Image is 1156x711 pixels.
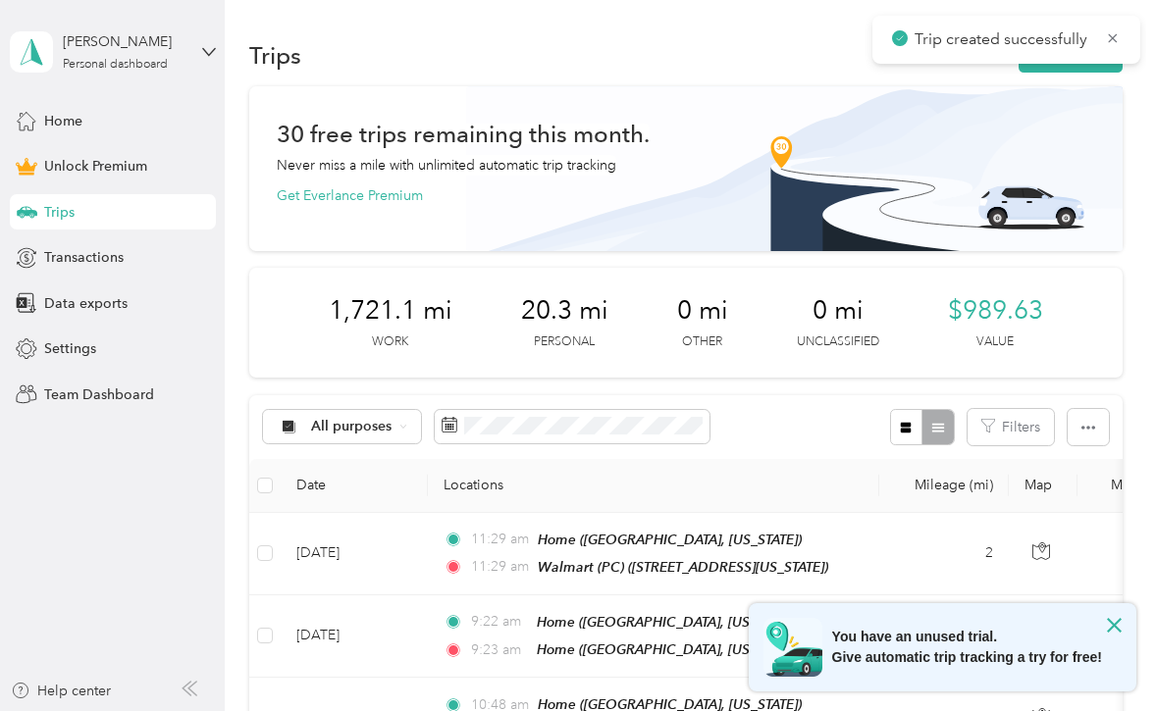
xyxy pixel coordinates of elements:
[281,595,428,678] td: [DATE]
[832,627,1102,668] span: You have an unused trial. Give automatic trip tracking a try for free!
[534,333,595,351] p: Personal
[879,459,1009,513] th: Mileage (mi)
[281,513,428,595] td: [DATE]
[797,333,879,351] p: Unclassified
[471,639,527,661] span: 9:23 am
[44,156,147,177] span: Unlock Premium
[466,86,1123,251] img: Banner
[682,333,722,351] p: Other
[63,31,185,52] div: [PERSON_NAME]
[471,611,527,633] span: 9:22 am
[281,459,428,513] th: Date
[968,409,1054,445] button: Filters
[311,420,393,433] span: All purposes
[44,202,75,223] span: Trips
[976,333,1014,351] p: Value
[813,295,864,327] span: 0 mi
[44,338,96,359] span: Settings
[915,27,1091,52] p: Trip created successfully
[948,295,1043,327] span: $989.63
[537,641,801,657] span: Home ([GEOGRAPHIC_DATA], [US_STATE])
[249,45,301,66] h1: Trips
[277,185,423,206] button: Get Everlance Premium
[277,124,650,144] h1: 30 free trips remaining this month.
[1009,459,1077,513] th: Map
[44,111,82,131] span: Home
[471,529,529,550] span: 11:29 am
[538,532,802,547] span: Home ([GEOGRAPHIC_DATA], [US_STATE])
[63,59,168,71] div: Personal dashboard
[1046,601,1156,711] iframe: Everlance-gr Chat Button Frame
[471,556,529,578] span: 11:29 am
[538,559,828,575] span: Walmart (PC) ([STREET_ADDRESS][US_STATE])
[879,595,1009,678] td: 4.7
[44,247,124,268] span: Transactions
[677,295,728,327] span: 0 mi
[428,459,879,513] th: Locations
[879,513,1009,595] td: 2
[44,293,128,314] span: Data exports
[521,295,608,327] span: 20.3 mi
[329,295,452,327] span: 1,721.1 mi
[277,155,616,176] p: Never miss a mile with unlimited automatic trip tracking
[372,333,408,351] p: Work
[44,384,154,405] span: Team Dashboard
[537,614,801,630] span: Home ([GEOGRAPHIC_DATA], [US_STATE])
[11,681,111,701] button: Help center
